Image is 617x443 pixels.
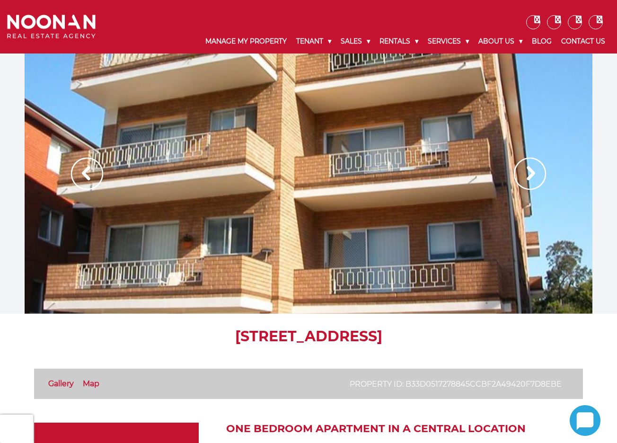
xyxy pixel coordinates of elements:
[83,379,99,388] a: Map
[556,29,610,53] a: Contact Us
[514,158,546,190] img: Arrow slider
[350,378,562,390] p: Property ID: b33d0517278845ccbf2a49420f7d8ebe
[336,29,375,53] a: Sales
[48,379,74,388] a: Gallery
[7,15,96,39] img: Noonan Real Estate Agency
[226,423,583,435] h2: One Bedroom Apartment In A Central Location
[291,29,336,53] a: Tenant
[201,29,291,53] a: Manage My Property
[71,158,103,190] img: Arrow slider
[375,29,423,53] a: Rentals
[34,328,583,345] h1: [STREET_ADDRESS]
[423,29,474,53] a: Services
[527,29,556,53] a: Blog
[474,29,527,53] a: About Us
